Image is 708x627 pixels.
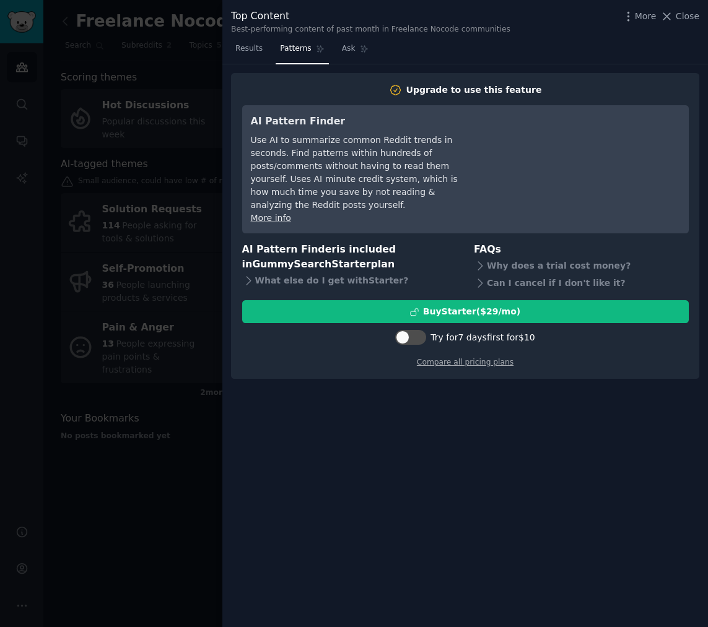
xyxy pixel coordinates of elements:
[676,10,699,23] span: Close
[406,84,542,97] div: Upgrade to use this feature
[423,305,520,318] div: Buy Starter ($ 29 /mo )
[474,274,689,292] div: Can I cancel if I don't like it?
[242,300,689,323] button: BuyStarter($29/mo)
[417,358,514,366] a: Compare all pricing plans
[231,24,510,35] div: Best-performing content of past month in Freelance Nocode communities
[242,242,457,272] h3: AI Pattern Finder is included in plan
[660,10,699,23] button: Close
[494,114,680,207] iframe: YouTube video player
[251,114,477,129] h3: AI Pattern Finder
[474,257,689,274] div: Why does a trial cost money?
[235,43,263,54] span: Results
[231,9,510,24] div: Top Content
[242,272,457,290] div: What else do I get with Starter ?
[280,43,311,54] span: Patterns
[251,213,291,223] a: More info
[342,43,356,54] span: Ask
[635,10,657,23] span: More
[276,39,328,64] a: Patterns
[251,134,477,212] div: Use AI to summarize common Reddit trends in seconds. Find patterns within hundreds of posts/comme...
[338,39,373,64] a: Ask
[430,331,535,344] div: Try for 7 days first for $10
[252,258,370,270] span: GummySearch Starter
[231,39,267,64] a: Results
[474,242,689,257] h3: FAQs
[622,10,657,23] button: More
